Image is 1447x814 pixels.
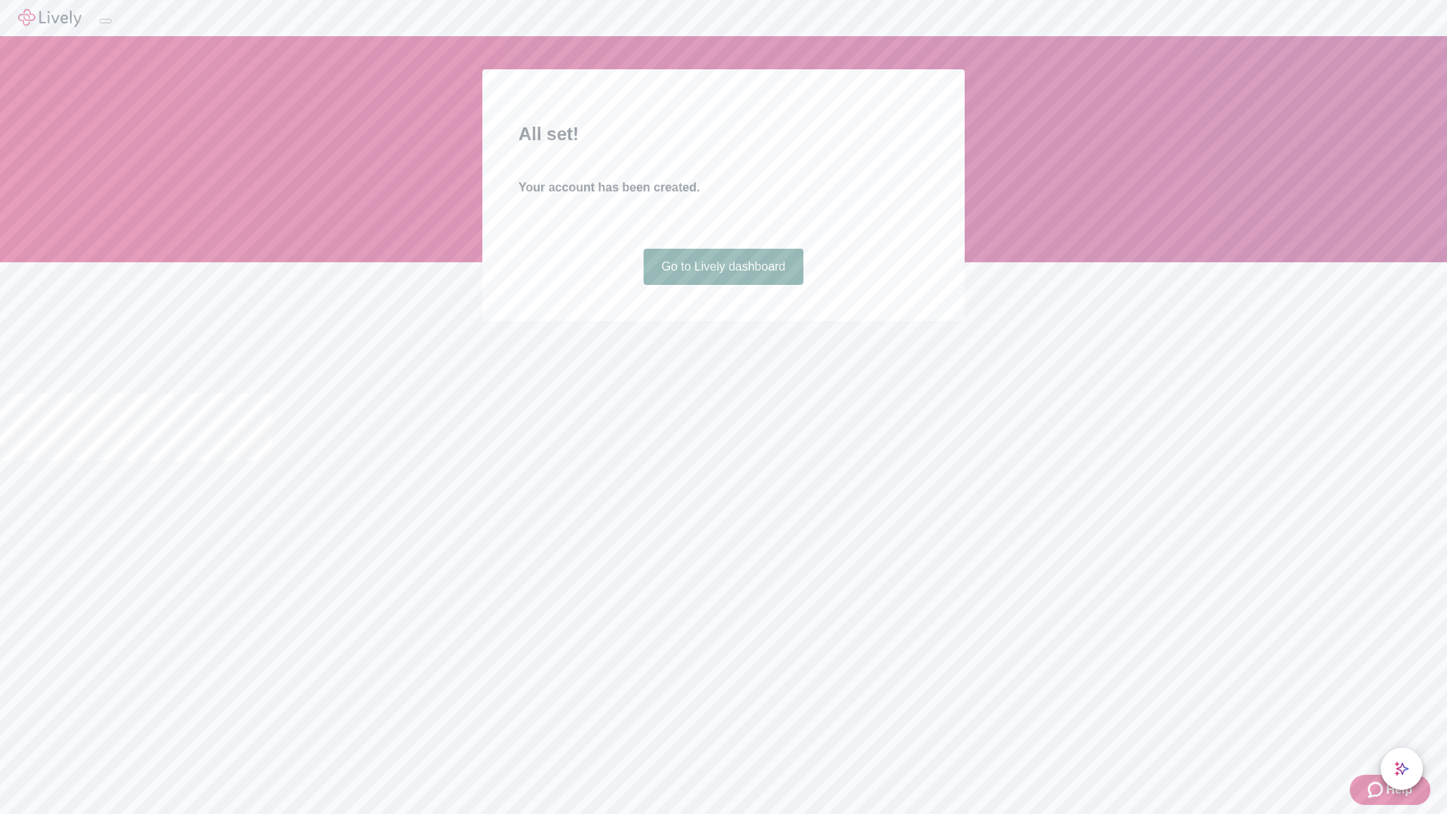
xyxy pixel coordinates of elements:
[519,179,928,197] h4: Your account has been created.
[1394,761,1409,776] svg: Lively AI Assistant
[1368,781,1386,799] svg: Zendesk support icon
[1381,748,1423,790] button: chat
[99,19,112,23] button: Log out
[644,249,804,285] a: Go to Lively dashboard
[1350,775,1430,805] button: Zendesk support iconHelp
[18,9,81,27] img: Lively
[519,121,928,148] h2: All set!
[1386,781,1412,799] span: Help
